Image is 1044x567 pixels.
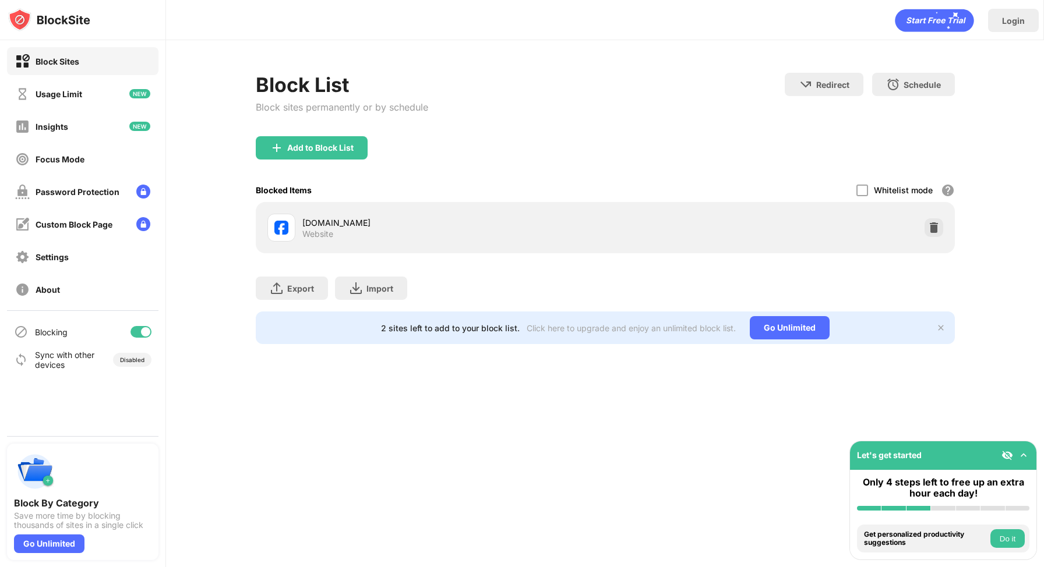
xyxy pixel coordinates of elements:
div: Block sites permanently or by schedule [256,101,428,113]
img: favicons [274,221,288,235]
img: new-icon.svg [129,122,150,131]
div: Focus Mode [36,154,84,164]
img: blocking-icon.svg [14,325,28,339]
div: Click here to upgrade and enjoy an unlimited block list. [527,323,736,333]
div: Password Protection [36,187,119,197]
img: block-on.svg [15,54,30,69]
div: Usage Limit [36,89,82,99]
div: Redirect [816,80,849,90]
img: about-off.svg [15,282,30,297]
div: Custom Block Page [36,219,112,229]
div: Blocked Items [256,185,312,195]
img: customize-block-page-off.svg [15,217,30,232]
div: 2 sites left to add to your block list. [381,323,520,333]
div: Website [302,229,333,239]
img: sync-icon.svg [14,353,28,367]
div: Get personalized productivity suggestions [864,530,987,547]
img: lock-menu.svg [136,185,150,199]
div: About [36,285,60,295]
div: Go Unlimited [14,534,84,553]
img: push-categories.svg [14,451,56,492]
div: Go Unlimited [750,316,830,339]
div: Schedule [904,80,941,90]
img: time-usage-off.svg [15,87,30,101]
div: animation [895,9,974,32]
img: lock-menu.svg [136,217,150,231]
img: insights-off.svg [15,119,30,134]
div: Settings [36,252,69,262]
img: focus-off.svg [15,152,30,166]
div: Login [1002,16,1025,26]
img: omni-setup-toggle.svg [1018,449,1029,461]
div: Add to Block List [287,143,354,153]
img: new-icon.svg [129,89,150,98]
div: [DOMAIN_NAME] [302,217,605,229]
div: Block Sites [36,56,79,66]
div: Block By Category [14,497,151,509]
img: password-protection-off.svg [15,185,30,199]
div: Insights [36,122,68,132]
div: Save more time by blocking thousands of sites in a single click [14,511,151,530]
div: Let's get started [857,450,922,460]
div: Export [287,283,314,293]
div: Blocking [35,327,68,337]
img: settings-off.svg [15,250,30,264]
div: Only 4 steps left to free up an extra hour each day! [857,477,1029,499]
img: x-button.svg [936,323,946,332]
div: Import [366,283,393,293]
div: Block List [256,73,428,97]
img: logo-blocksite.svg [8,8,90,31]
div: Disabled [120,356,144,363]
img: eye-not-visible.svg [1001,449,1013,461]
button: Do it [990,529,1025,548]
div: Sync with other devices [35,350,95,370]
div: Whitelist mode [874,185,933,195]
